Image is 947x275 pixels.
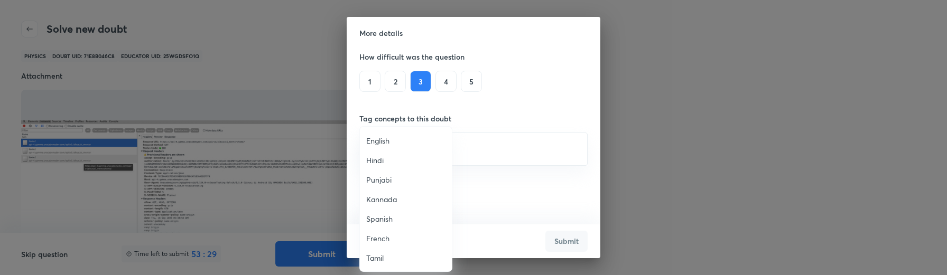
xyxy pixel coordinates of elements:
span: Hindi [366,155,445,166]
span: Tamil [366,252,445,263]
span: Punjabi [366,174,445,185]
span: French [366,233,445,244]
span: English [366,135,445,146]
span: Spanish [366,213,445,224]
span: Kannada [366,194,445,205]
